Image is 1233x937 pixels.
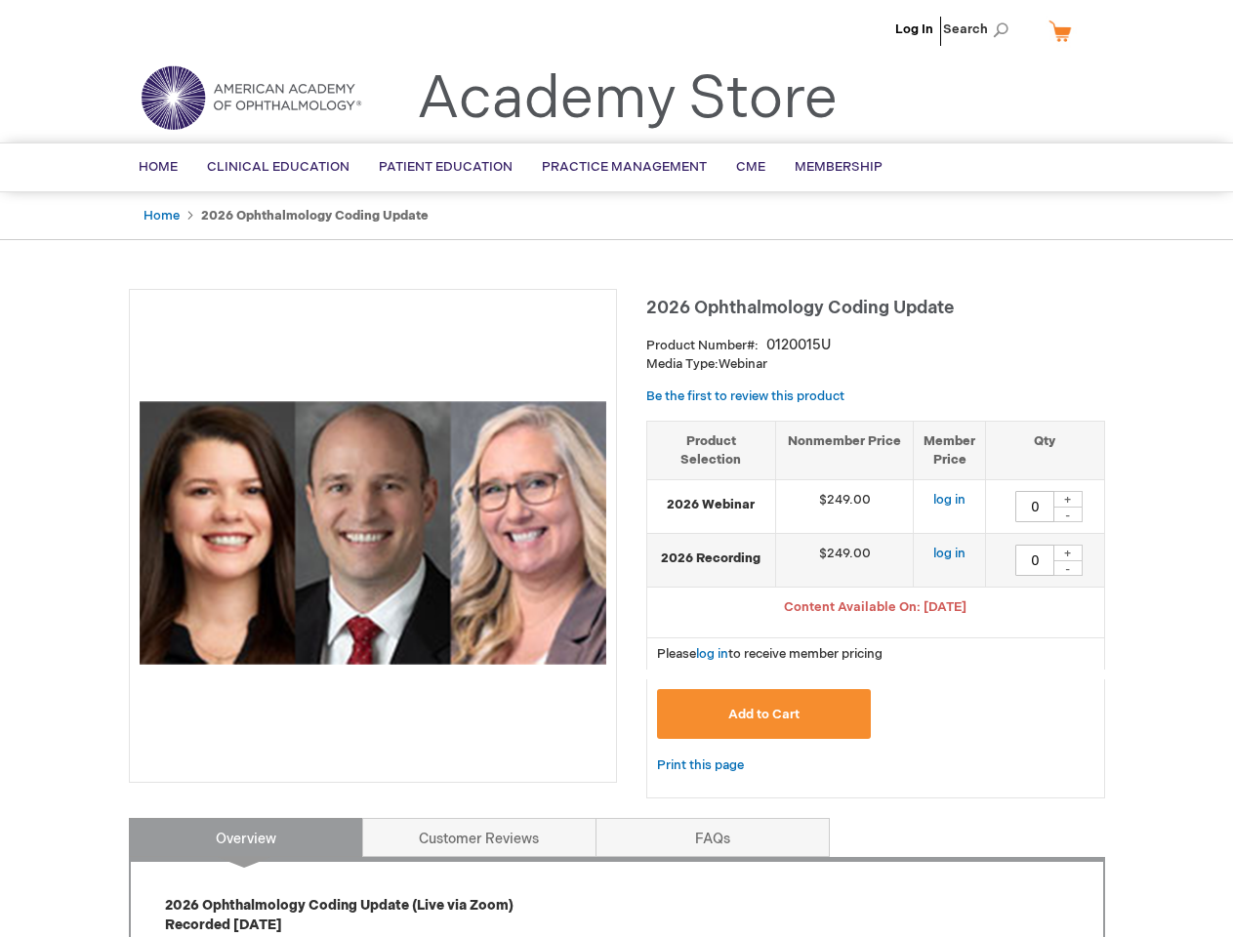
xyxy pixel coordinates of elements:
[657,550,766,568] strong: 2026 Recording
[795,159,883,175] span: Membership
[657,496,766,514] strong: 2026 Webinar
[766,336,831,355] div: 0120015U
[657,646,883,662] span: Please to receive member pricing
[1015,545,1054,576] input: Qty
[379,159,513,175] span: Patient Education
[646,355,1105,374] p: Webinar
[1053,507,1083,522] div: -
[933,546,966,561] a: log in
[895,21,933,37] a: Log In
[914,421,986,479] th: Member Price
[144,208,180,224] a: Home
[933,492,966,508] a: log in
[646,356,719,372] strong: Media Type:
[417,64,838,135] a: Academy Store
[596,818,830,857] a: FAQs
[1053,560,1083,576] div: -
[646,338,759,353] strong: Product Number
[139,159,178,175] span: Home
[986,421,1104,479] th: Qty
[647,421,776,479] th: Product Selection
[129,818,363,857] a: Overview
[784,599,966,615] span: Content Available On: [DATE]
[657,689,872,739] button: Add to Cart
[736,159,765,175] span: CME
[776,534,914,588] td: $249.00
[362,818,596,857] a: Customer Reviews
[776,480,914,534] td: $249.00
[646,298,954,318] span: 2026 Ophthalmology Coding Update
[696,646,728,662] a: log in
[1053,491,1083,508] div: +
[776,421,914,479] th: Nonmember Price
[943,10,1017,49] span: Search
[201,208,429,224] strong: 2026 Ophthalmology Coding Update
[542,159,707,175] span: Practice Management
[646,388,844,404] a: Be the first to review this product
[1015,491,1054,522] input: Qty
[1053,545,1083,561] div: +
[207,159,349,175] span: Clinical Education
[657,754,744,778] a: Print this page
[728,707,800,722] span: Add to Cart
[140,300,606,766] img: 2026 Ophthalmology Coding Update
